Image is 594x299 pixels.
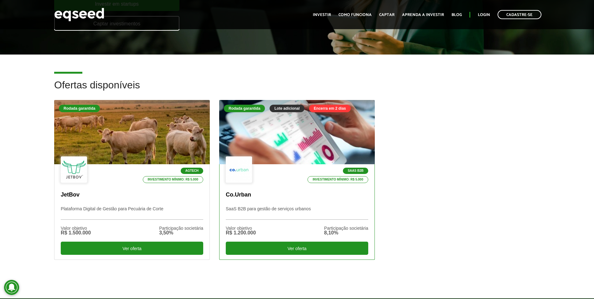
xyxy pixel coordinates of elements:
[219,100,375,260] a: Rodada garantida Lote adicional Encerra em 2 dias SaaS B2B Investimento mínimo: R$ 5.000 Co.Urban...
[159,226,203,230] div: Participação societária
[452,13,462,17] a: Blog
[309,105,351,112] div: Encerra em 2 dias
[181,168,203,174] p: Agtech
[307,176,368,183] p: Investimento mínimo: R$ 5.000
[343,168,368,174] p: SaaS B2B
[54,80,540,100] h2: Ofertas disponíveis
[159,230,203,235] div: 3,50%
[270,105,304,112] div: Lote adicional
[226,191,368,198] p: Co.Urban
[61,191,203,198] p: JetBov
[143,176,204,183] p: Investimento mínimo: R$ 5.000
[61,230,91,235] div: R$ 1.500.000
[54,100,210,260] a: Rodada garantida Agtech Investimento mínimo: R$ 5.000 JetBov Plataforma Digital de Gestão para Pe...
[498,10,541,19] a: Cadastre-se
[226,206,368,220] p: SaaS B2B para gestão de serviços urbanos
[324,226,368,230] div: Participação societária
[61,206,203,220] p: Plataforma Digital de Gestão para Pecuária de Corte
[338,13,372,17] a: Como funciona
[226,226,256,230] div: Valor objetivo
[61,242,203,255] div: Ver oferta
[54,6,104,23] img: EqSeed
[61,226,91,230] div: Valor objetivo
[313,13,331,17] a: Investir
[478,13,490,17] a: Login
[226,230,256,235] div: R$ 1.200.000
[379,13,395,17] a: Captar
[324,230,368,235] div: 8,10%
[402,13,444,17] a: Aprenda a investir
[224,105,265,112] div: Rodada garantida
[59,105,100,112] div: Rodada garantida
[226,242,368,255] div: Ver oferta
